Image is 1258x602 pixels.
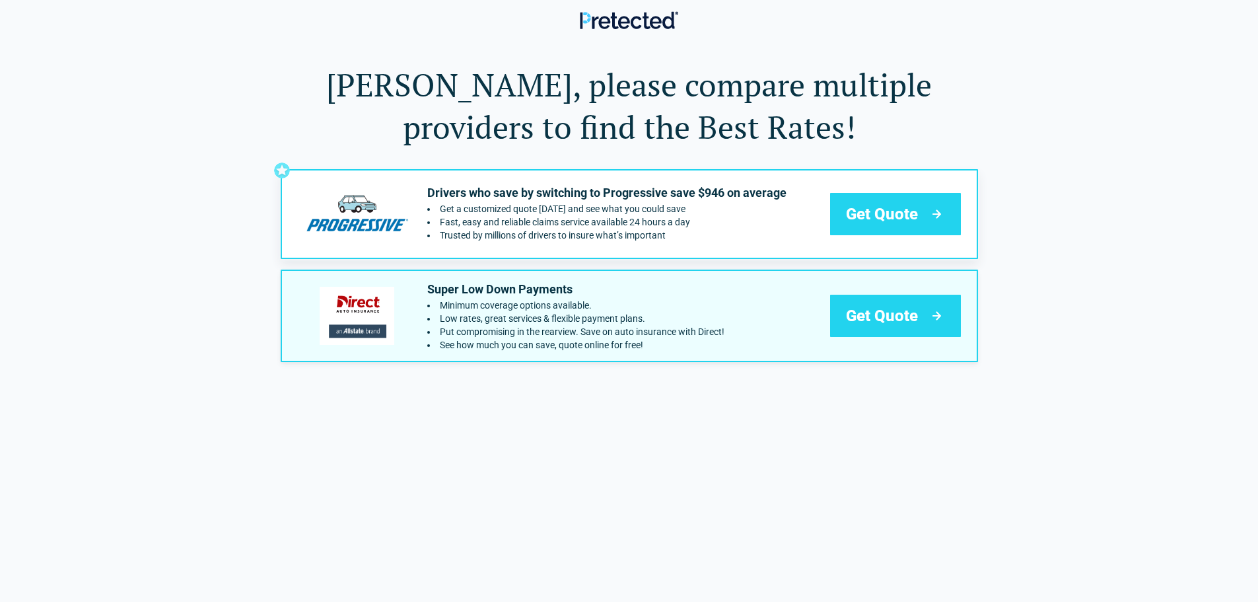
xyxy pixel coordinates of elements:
li: Trusted by millions of drivers to insure what’s important [427,230,786,241]
p: Drivers who save by switching to Progressive save $946 on average [427,185,786,201]
li: See how much you can save, quote online for free! [427,340,724,350]
li: Low rates, great services & flexible payment plans. [427,313,724,324]
a: progressive's logoDrivers who save by switching to Progressive save $946 on averageGet a customiz... [281,169,978,259]
a: directauto's logoSuper Low Down PaymentsMinimum coverage options available.Low rates, great servi... [281,270,978,362]
p: Super Low Down Payments [427,282,724,297]
img: directauto's logo [298,287,417,345]
li: Get a customized quote today and see what you could save [427,204,786,214]
span: Get Quote [846,305,918,326]
li: Minimum coverage options available. [427,300,724,311]
h1: [PERSON_NAME], please compare multiple providers to find the Best Rates! [281,63,978,148]
li: Put compromising in the rearview. Save on auto insurance with Direct! [427,326,724,337]
span: Get Quote [846,204,918,225]
li: Fast, easy and reliable claims service available 24 hours a day [427,217,786,227]
img: progressive's logo [298,185,417,243]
